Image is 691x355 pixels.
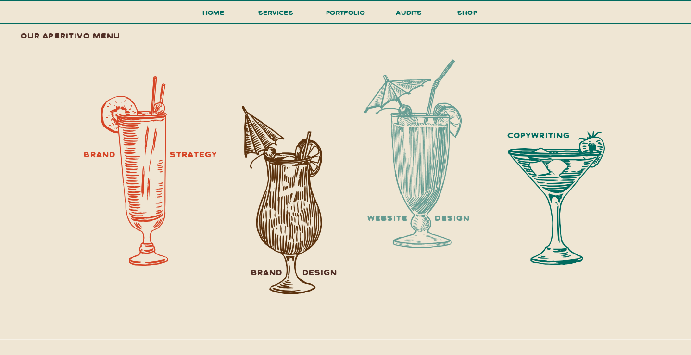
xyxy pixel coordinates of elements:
h3: brand design [205,262,383,282]
a: shop [444,6,490,23]
a: audits [395,6,424,23]
h3: our aperitivo menu [11,25,130,49]
a: portfolio [323,6,368,24]
span: services [258,8,293,17]
h3: copywriting [496,125,581,147]
h3: website design [330,208,508,229]
h3: brand strategy [62,144,240,182]
a: Home [199,6,228,24]
a: services [256,6,296,24]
